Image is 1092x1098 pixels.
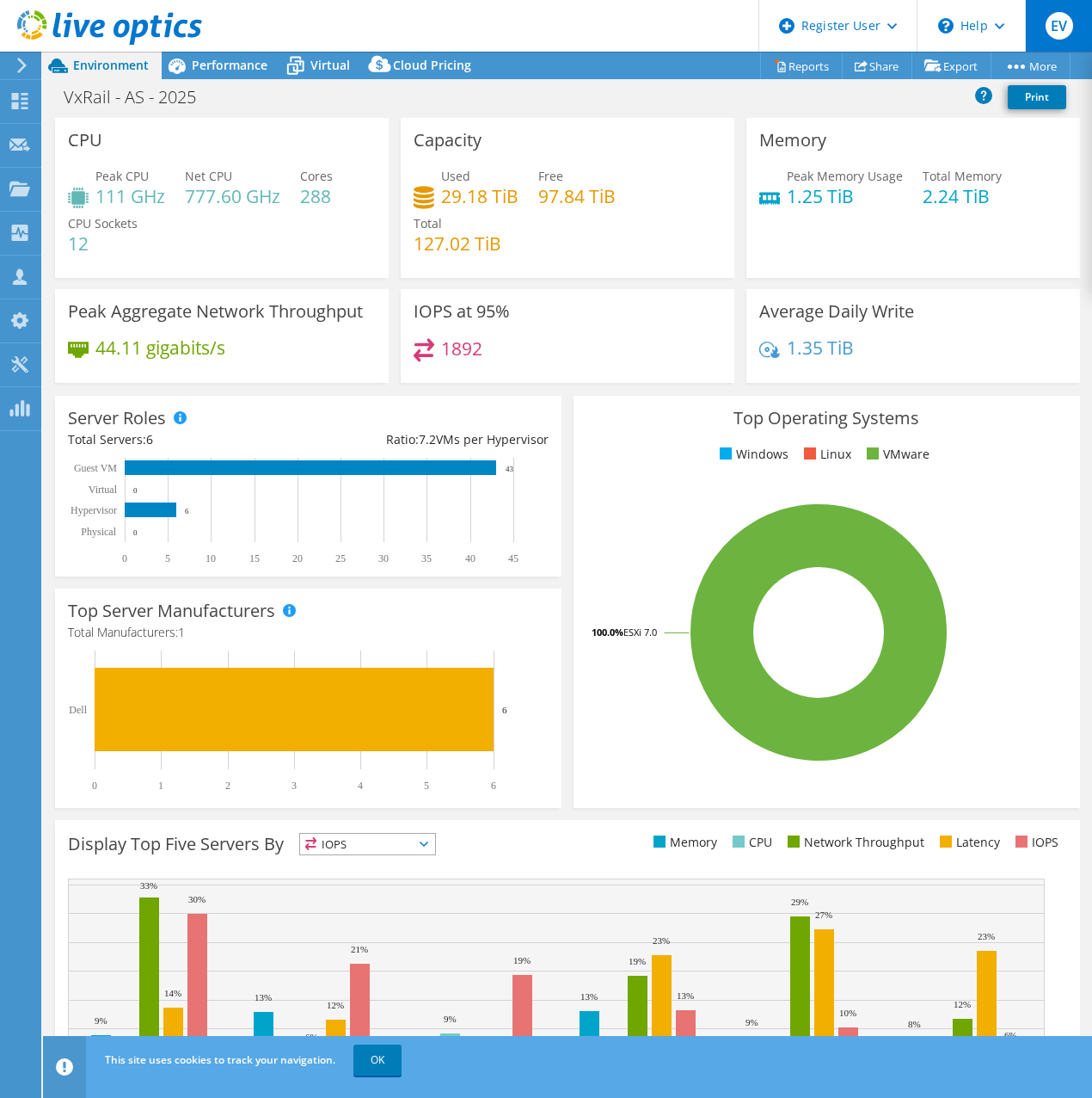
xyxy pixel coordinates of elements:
text: Guest VM [74,462,117,474]
h3: Top Operating Systems [586,409,1067,428]
text: 12% [327,1000,344,1010]
text: 30% [188,894,206,904]
text: Hypervisor [71,504,117,516]
span: 6 [146,431,153,447]
a: More [991,52,1071,79]
span: Environment [73,57,149,73]
text: Dell [69,704,87,716]
text: 13% [580,991,598,1002]
a: OK [353,1045,402,1076]
span: Net CPU [185,168,232,184]
h4: 2.24 TiB [923,187,1002,206]
text: Virtual [89,484,118,496]
span: Total [414,215,442,231]
tspan: ESXi 7.0 [623,626,657,638]
h3: Average Daily Write [759,302,914,321]
text: 14% [164,988,181,998]
span: 7.2 [419,431,436,447]
h4: 44.11 gigabits/s [95,338,225,357]
h4: Total Manufacturers: [68,623,549,642]
text: 4 [358,780,363,792]
text: 27% [815,910,832,920]
text: 20 [292,552,303,564]
text: 10 [206,552,216,564]
h4: 29.18 TiB [441,187,518,206]
text: 25 [335,552,346,564]
h3: Memory [759,131,826,150]
text: 2 [225,780,230,792]
text: 8% [908,1019,921,1029]
h1: VxRail - AS - 2025 [56,88,223,107]
text: 19% [629,956,646,966]
span: Peak CPU [95,168,149,184]
span: EV [1046,12,1073,40]
span: Cores [300,168,333,184]
div: Total Servers: [68,430,308,449]
svg: \n [938,18,954,34]
text: 0 [133,528,138,537]
text: 45 [508,552,518,564]
h4: 111 GHz [95,187,165,206]
span: Used [441,168,470,184]
span: 1 [178,624,185,640]
text: 15 [249,552,260,564]
text: 6% [305,1032,318,1042]
a: Export [911,52,991,79]
text: 9% [444,1014,457,1024]
text: 43 [506,465,514,473]
h4: 1.35 TiB [787,338,854,357]
text: 0 [122,552,127,564]
text: 23% [978,931,995,941]
text: 6 [185,507,189,515]
text: 1 [158,780,163,792]
text: 9% [745,1017,758,1027]
text: 35 [421,552,432,564]
text: 21% [351,944,368,954]
h4: 127.02 TiB [414,234,501,253]
h4: 1.25 TiB [787,187,903,206]
text: 0 [133,486,138,495]
li: Linux [800,445,851,464]
h3: Peak Aggregate Network Throughput [68,302,363,321]
h4: 288 [300,187,333,206]
span: Peak Memory Usage [787,168,903,184]
li: Memory [649,833,717,852]
h3: IOPS at 95% [414,302,510,321]
text: 29% [791,897,808,907]
text: Physical [81,526,116,538]
li: IOPS [1011,833,1058,852]
span: CPU Sockets [68,215,138,231]
h4: 777.60 GHz [185,187,280,206]
li: CPU [728,833,772,852]
h4: 97.84 TiB [538,187,616,206]
span: Cloud Pricing [393,57,471,73]
span: Virtual [310,57,350,73]
h3: CPU [68,131,102,150]
span: IOPS [300,834,435,854]
text: 6 [502,705,507,715]
li: VMware [862,445,929,464]
text: 6% [1004,1030,1017,1040]
text: 40 [465,552,475,564]
text: 10% [839,1008,856,1018]
h3: Capacity [414,131,482,150]
text: 19% [513,955,531,965]
h3: Top Server Manufacturers [68,601,275,620]
li: Windows [715,445,788,464]
text: 33% [140,880,157,891]
text: 0 [92,780,97,792]
span: This site uses cookies to track your navigation. [105,1052,335,1067]
text: 9% [95,1015,107,1026]
tspan: 100.0% [592,626,623,638]
text: 6 [491,780,496,792]
span: Performance [192,57,267,73]
h4: 12 [68,234,138,253]
li: Latency [936,833,1000,852]
text: 13% [255,992,272,1002]
text: 3 [291,780,297,792]
a: Reports [760,52,843,79]
text: 12% [954,999,971,1009]
span: Free [538,168,563,184]
a: Print [1008,85,1066,109]
text: 23% [653,935,670,946]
